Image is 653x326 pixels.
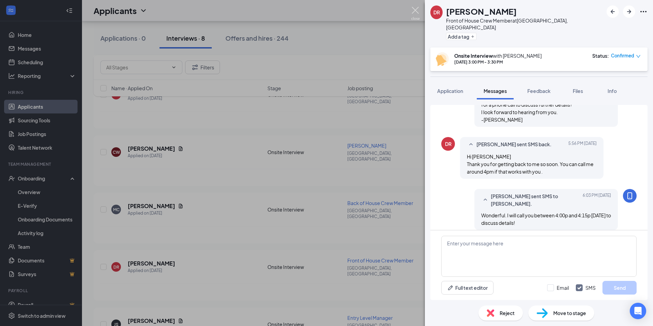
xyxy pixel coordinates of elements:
[437,88,463,94] span: Application
[454,52,542,59] div: with [PERSON_NAME]
[625,8,633,16] svg: ArrowRight
[445,140,451,147] div: DR
[481,196,489,204] svg: SmallChevronUp
[454,53,493,59] b: Onsite Interview
[573,88,583,94] span: Files
[607,5,619,18] button: ArrowLeftNew
[609,8,617,16] svg: ArrowLeftNew
[476,140,552,149] span: [PERSON_NAME] sent SMS back.
[471,35,475,39] svg: Plus
[491,192,580,207] span: [PERSON_NAME] sent SMS to [PERSON_NAME].
[623,5,635,18] button: ArrowRight
[446,17,603,31] div: Front of House Crew Member at [GEOGRAPHIC_DATA], [GEOGRAPHIC_DATA]
[626,192,634,200] svg: MobileSms
[639,8,648,16] svg: Ellipses
[553,309,586,317] span: Move to stage
[602,281,637,295] button: Send
[636,54,641,59] span: down
[583,192,611,207] span: [DATE] 6:03 PM
[611,52,634,59] span: Confirmed
[592,52,609,59] div: Status :
[446,5,517,17] h1: [PERSON_NAME]
[454,59,542,65] div: [DATE] 3:00 PM - 3:30 PM
[467,153,594,175] span: Hi [PERSON_NAME] Thank you for getting back to me so soon. You can call me around 4pm if that wor...
[447,284,454,291] svg: Pen
[467,140,475,149] svg: SmallChevronUp
[630,303,646,319] div: Open Intercom Messenger
[527,88,551,94] span: Feedback
[446,33,476,40] button: PlusAdd a tag
[568,140,597,149] span: [DATE] 5:56 PM
[481,212,611,226] span: Wonderful. I will call you between 4:00p and 4:15p [DATE] to discuss details!
[500,309,515,317] span: Reject
[608,88,617,94] span: Info
[433,9,440,16] div: DR
[484,88,507,94] span: Messages
[441,281,494,295] button: Full text editorPen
